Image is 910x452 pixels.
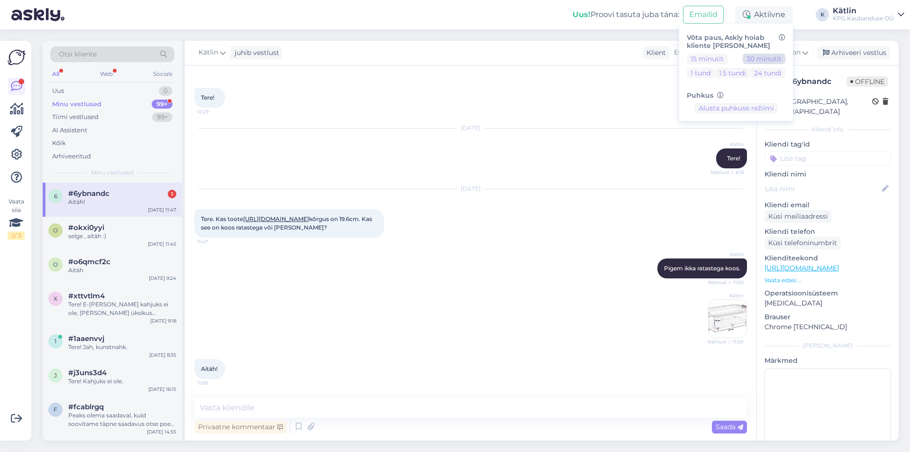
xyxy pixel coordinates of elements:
[687,34,785,50] h6: Võta paus, Askly hoiab kliente [PERSON_NAME]
[764,210,832,223] div: Küsi meiliaadressi
[68,377,176,386] div: Tere! Kahjuks ei ole.
[846,76,888,87] span: Offline
[833,15,894,22] div: KPG Kaubanduse OÜ
[52,126,87,135] div: AI Assistent
[194,124,747,132] div: [DATE]
[147,428,176,435] div: [DATE] 14:55
[68,232,176,240] div: selge , aitäh :)
[91,168,134,177] span: Minu vestlused
[764,253,891,263] p: Klienditeekond
[674,47,703,58] span: Estonian
[708,279,744,286] span: Nähtud ✓ 11:50
[194,184,747,193] div: [DATE]
[68,403,104,411] span: #fcablrgq
[727,155,740,162] span: Tere!
[643,48,666,58] div: Klient
[50,68,61,80] div: All
[98,68,115,80] div: Web
[764,227,891,237] p: Kliendi telefon
[201,94,214,101] span: Tere!
[52,152,91,161] div: Arhiveeritud
[764,298,891,308] p: [MEDICAL_DATA]
[735,6,793,23] div: Aktiivne
[764,356,891,366] p: Märkmed
[709,169,744,176] span: Nähtud ✓ 8:18
[54,295,57,302] span: x
[150,317,176,324] div: [DATE] 9:18
[764,125,891,134] div: Kliendi info
[833,7,894,15] div: Kätlin
[8,197,25,240] div: Vaata siia
[687,92,785,100] h6: Puhkus
[764,288,891,298] p: Operatsioonisüsteem
[687,54,728,64] button: 15 minutit
[709,251,744,258] span: Kätlin
[68,198,176,206] div: Aitäh!
[68,369,107,377] span: #j3uns3d4
[52,100,101,109] div: Minu vestlused
[148,386,176,393] div: [DATE] 16:15
[148,206,176,213] div: [DATE] 11:47
[243,215,309,222] a: [URL][DOMAIN_NAME]
[743,54,785,64] button: 30 minutit
[787,76,846,87] div: # 6ybnandc
[764,312,891,322] p: Brauser
[68,334,104,343] span: #1aaenvvj
[833,7,904,22] a: KätlinKPG Kaubanduse OÜ
[52,138,66,148] div: Kõik
[159,86,173,96] div: 0
[764,151,891,166] input: Lisa tag
[54,372,57,379] span: j
[152,112,173,122] div: 99+
[715,68,750,78] button: 1.5 tundi
[716,423,743,431] span: Saada
[573,10,591,19] b: Uus!
[152,100,173,109] div: 99+
[201,215,373,231] span: Tere. Kas toote kõrgus on 19.6cm. Kas see on koos ratastega või [PERSON_NAME]?
[68,258,110,266] span: #o6qmcf2c
[53,261,58,268] span: o
[695,103,778,113] button: Alusta puhkuse režiimi
[708,292,744,299] span: Kätlin
[764,341,891,350] div: [PERSON_NAME]
[750,68,785,78] button: 24 tundi
[168,190,176,198] div: 1
[764,237,841,249] div: Küsi telefoninumbrit
[55,338,56,345] span: 1
[194,421,287,434] div: Privaatne kommentaar
[817,46,890,59] div: Arhiveeri vestlus
[687,68,714,78] button: 1 tund
[764,139,891,149] p: Kliendi tag'id
[52,86,64,96] div: Uus
[68,292,105,300] span: #xttvtlm4
[231,48,279,58] div: juhib vestlust
[764,169,891,179] p: Kliendi nimi
[68,189,109,198] span: #6ybnandc
[68,266,176,275] div: Aitäh
[68,411,176,428] div: Peaks olema saadaval, kuid soovitame täpne saadavus otse poest üle uurida, kaupluse number on 555...
[68,223,104,232] span: #okxi0yyi
[765,184,880,194] input: Lisa nimi
[201,365,218,372] span: Aitäh!
[764,322,891,332] p: Chrome [TECHNICAL_ID]
[709,141,744,148] span: Kätlin
[68,343,176,351] div: Tere! Jah, kunstnahk.
[54,406,57,413] span: f
[664,265,740,272] span: Pigem ikka ratastega koos.
[53,227,58,234] span: o
[197,108,233,115] span: 12:29
[683,6,724,24] button: Emailid
[199,47,218,58] span: Kätlin
[68,300,176,317] div: Tere! E-[PERSON_NAME] kahjuks ei ole, [PERSON_NAME] üksikus kaupluses võib veel [PERSON_NAME].
[764,264,839,272] a: [URL][DOMAIN_NAME]
[52,112,99,122] div: Tiimi vestlused
[764,276,891,285] p: Vaata edasi ...
[8,48,26,66] img: Askly Logo
[148,240,176,248] div: [DATE] 11:45
[709,300,746,338] img: Attachment
[708,338,744,345] span: Nähtud ✓ 11:50
[8,231,25,240] div: 2 / 3
[816,8,829,21] div: K
[764,200,891,210] p: Kliendi email
[149,351,176,359] div: [DATE] 8:35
